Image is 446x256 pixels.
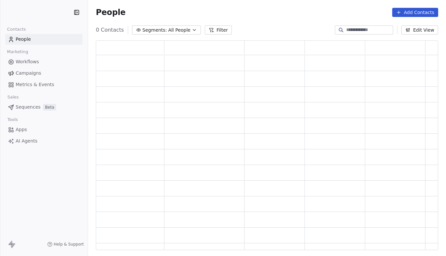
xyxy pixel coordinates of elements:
span: Segments: [142,27,167,34]
button: Add Contacts [392,8,438,17]
span: Campaigns [16,70,41,77]
span: People [96,8,126,17]
span: All People [168,27,190,34]
a: Metrics & Events [5,79,82,90]
span: Workflows [16,58,39,65]
a: Campaigns [5,68,82,79]
a: Workflows [5,56,82,67]
span: Metrics & Events [16,81,54,88]
span: Help & Support [54,242,84,247]
span: Beta [43,104,56,111]
span: Sales [5,92,22,102]
a: Help & Support [47,242,84,247]
button: Edit View [401,25,438,35]
a: Apps [5,124,82,135]
span: Sequences [16,104,40,111]
a: People [5,34,82,45]
span: Contacts [4,24,29,34]
span: Tools [5,115,21,125]
span: 0 Contacts [96,26,124,34]
a: SequencesBeta [5,102,82,113]
button: Filter [205,25,232,35]
span: Apps [16,126,27,133]
span: Marketing [4,47,31,57]
span: People [16,36,31,43]
span: AI Agents [16,138,37,144]
a: AI Agents [5,136,82,146]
